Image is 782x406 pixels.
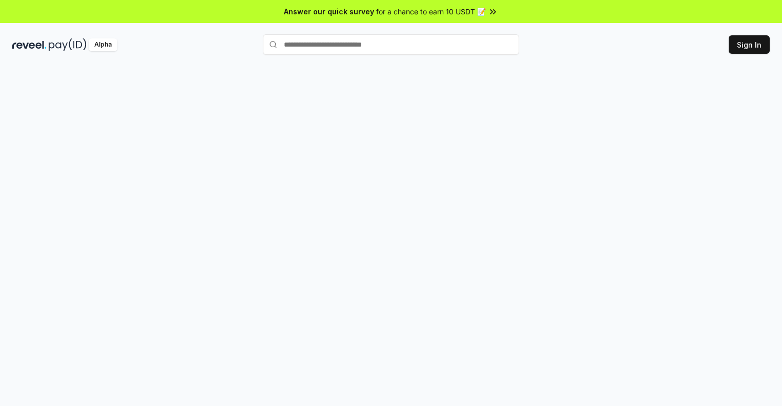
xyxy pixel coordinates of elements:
[12,38,47,51] img: reveel_dark
[376,6,486,17] span: for a chance to earn 10 USDT 📝
[729,35,770,54] button: Sign In
[89,38,117,51] div: Alpha
[49,38,87,51] img: pay_id
[284,6,374,17] span: Answer our quick survey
